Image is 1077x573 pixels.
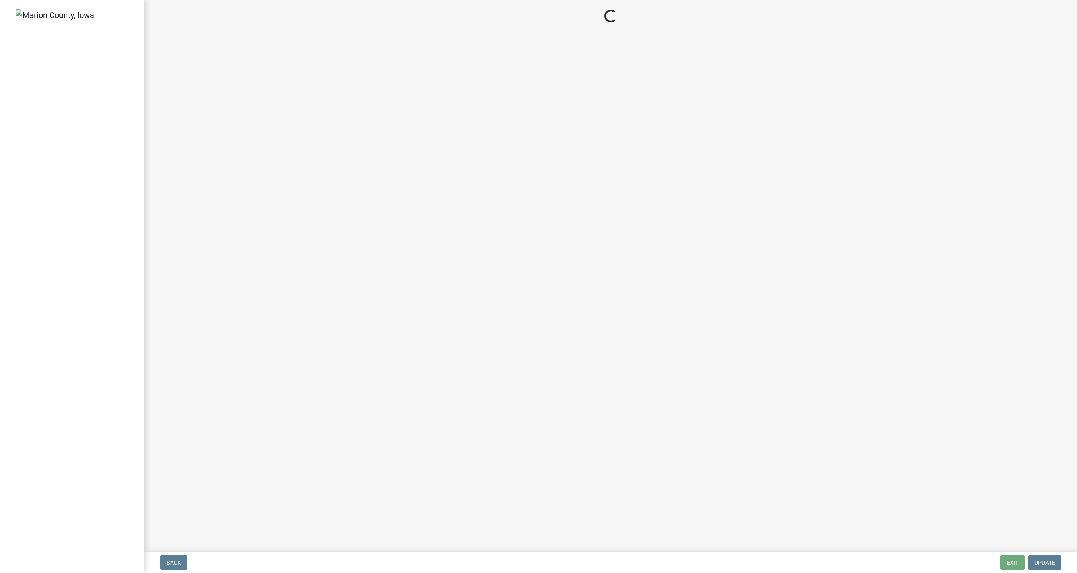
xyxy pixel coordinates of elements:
button: Back [160,555,187,570]
span: Back [167,559,181,566]
button: Exit [1000,555,1025,570]
img: Marion County, Iowa [16,9,94,21]
span: Update [1034,559,1055,566]
button: Update [1028,555,1061,570]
